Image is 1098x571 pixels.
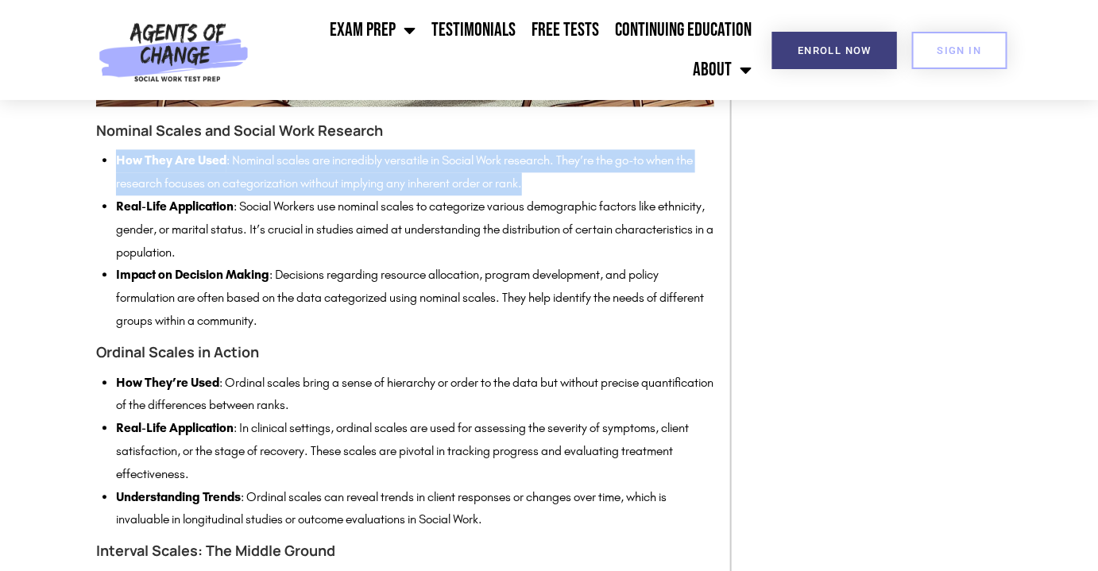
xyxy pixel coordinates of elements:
[116,195,714,264] li: : Social Workers use nominal scales to categorize various demographic factors like ethnicity, gen...
[96,119,714,142] h4: Nominal Scales and Social Work Research
[116,152,226,168] strong: How They Are Used
[116,420,234,435] strong: Real-Life Application
[607,10,760,50] a: Continuing Education
[116,372,714,418] li: : Ordinal scales bring a sense of hierarchy or order to the data but without precise quantificati...
[116,486,714,532] li: : Ordinal scales can reveal trends in client responses or changes over time, which is invaluable ...
[96,341,714,364] h4: Ordinal Scales in Action
[524,10,607,50] a: Free Tests
[685,50,760,90] a: About
[116,417,714,485] li: : In clinical settings, ordinal scales are used for assessing the severity of symptoms, client sa...
[772,32,897,69] a: Enroll Now
[116,149,714,195] li: : Nominal scales are incredibly versatile in Social Work research. They’re the go-to when the res...
[116,375,219,390] strong: How They’re Used
[423,10,524,50] a: Testimonials
[116,267,269,282] strong: Impact on Decision Making
[116,264,714,332] li: : Decisions regarding resource allocation, program development, and policy formulation are often ...
[912,32,1007,69] a: SIGN IN
[256,10,760,90] nav: Menu
[938,45,982,56] span: SIGN IN
[116,489,241,504] strong: Understanding Trends
[322,10,423,50] a: Exam Prep
[798,45,872,56] span: Enroll Now
[96,539,714,562] h4: Interval Scales: The Middle Ground
[116,199,234,214] strong: Real-Life Application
